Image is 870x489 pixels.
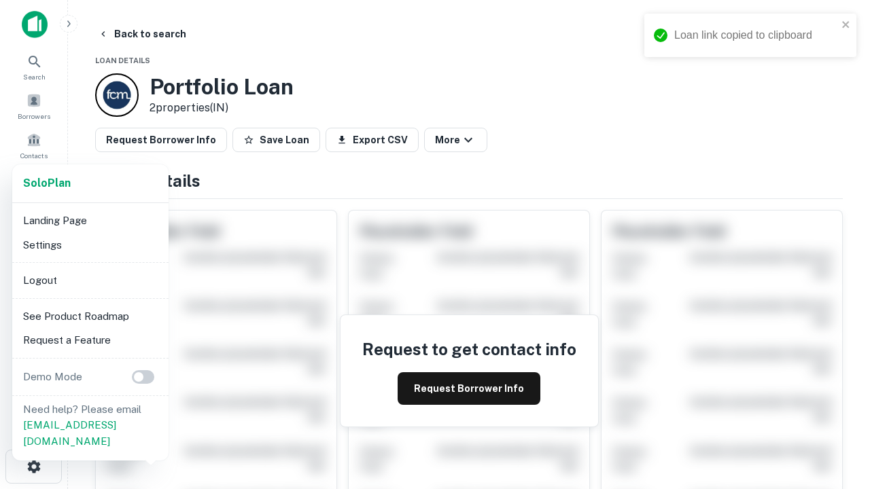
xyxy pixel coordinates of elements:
button: close [841,19,851,32]
iframe: Chat Widget [802,380,870,446]
a: SoloPlan [23,175,71,192]
p: Need help? Please email [23,401,158,450]
li: Settings [18,233,163,257]
a: [EMAIL_ADDRESS][DOMAIN_NAME] [23,419,116,447]
li: See Product Roadmap [18,304,163,329]
li: Landing Page [18,209,163,233]
li: Request a Feature [18,328,163,352]
strong: Solo Plan [23,177,71,189]
p: Demo Mode [18,369,88,385]
li: Logout [18,268,163,293]
div: Loan link copied to clipboard [674,27,837,43]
